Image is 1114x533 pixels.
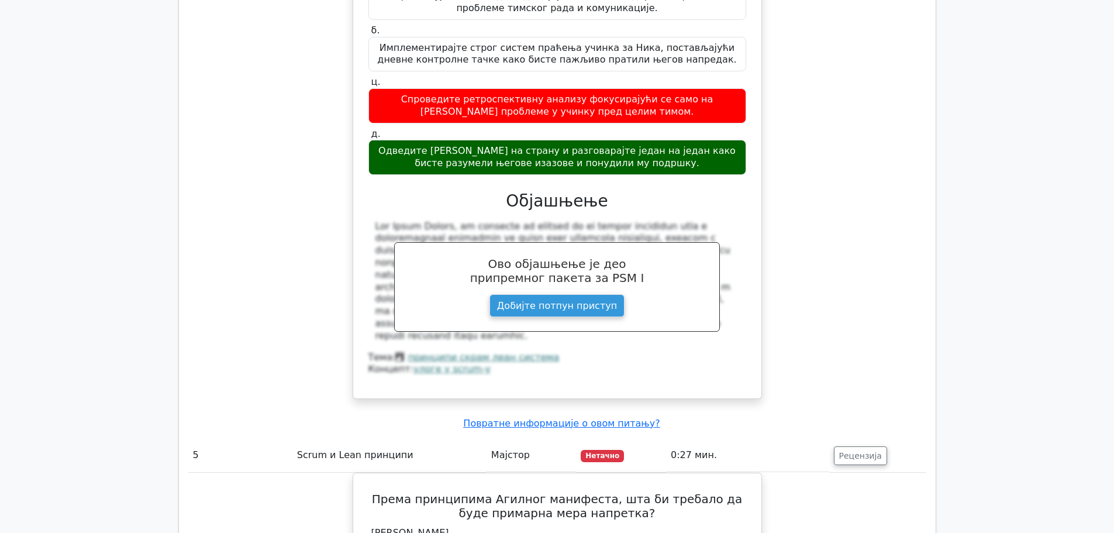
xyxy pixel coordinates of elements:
[413,363,491,374] a: улоге у scrum-у
[506,191,608,211] font: Објашњење
[297,449,413,460] font: Scrum и Lean принципи
[463,418,660,429] a: Повратне информације о овом питању?
[585,452,619,460] font: Нетачно
[671,449,717,460] font: 0:27 мин.
[378,145,736,169] font: Одведите [PERSON_NAME] на страну и разговарајте један на један како бисте разумели његове изазове...
[193,449,199,460] font: 5
[375,221,730,341] font: Lor Ipsum Dolors, am consecte ad elitsed do ei tempor incididun utla e doloremagnaal enimadmin ve...
[401,94,713,117] font: Спроведите ретроспективну анализу фокусирајући се само на [PERSON_NAME] проблеме у учинку пред це...
[371,76,381,87] font: ц.
[368,352,396,363] font: Тема:
[408,352,559,363] a: принципи скрам леан система
[377,42,736,66] font: Имплементирајте строг систем праћења учинка за Ника, постављајући дневне контролне тачке како бис...
[489,294,625,317] a: Добијте потпун приступ
[834,446,887,465] button: Рецензија
[839,451,882,460] font: Рецензија
[368,363,414,374] font: Концепт:
[371,25,380,36] font: б.
[491,449,530,460] font: Мајстор
[371,128,381,139] font: д.
[372,492,742,520] font: Према принципима Агилног манифеста, шта би требало да буде примарна мера напретка?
